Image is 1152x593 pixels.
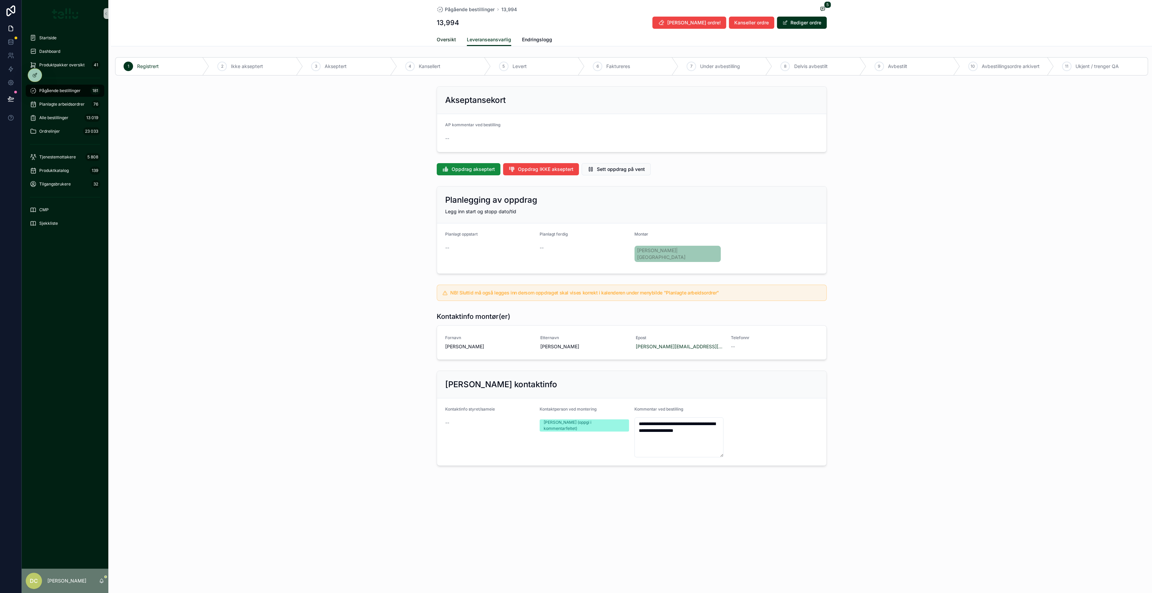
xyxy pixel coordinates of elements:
span: Kommentar ved bestilling [634,407,683,412]
span: [PERSON_NAME] [445,343,532,350]
span: Levert [513,63,527,70]
span: 5 [502,64,505,69]
span: [PERSON_NAME]|[GEOGRAPHIC_DATA] [637,247,718,261]
span: Oppdrag akseptert [452,166,495,173]
span: Fornavn [445,335,532,341]
a: Alle bestillinger13 019 [26,112,104,124]
a: Leveranseansvarlig [467,34,511,46]
span: -- [445,419,449,426]
span: Registrert [137,63,159,70]
span: Under avbestilling [700,63,740,70]
span: Ukjent / trenger QA [1075,63,1119,70]
span: 7 [690,64,693,69]
span: Alle bestillinger [39,115,68,120]
span: 8 [784,64,786,69]
h1: Kontaktinfo montør(er) [437,312,510,321]
span: -- [445,244,449,251]
img: App logo [52,8,79,19]
h2: Planlegging av oppdrag [445,195,537,205]
span: [PERSON_NAME] ordre! [667,19,721,26]
span: 6 [596,64,599,69]
span: Sett oppdrag på vent [597,166,645,173]
span: 10 [971,64,975,69]
span: Dashboard [39,49,60,54]
button: Oppdrag IKKE akseptert [503,163,579,175]
span: Tilgangsbrukere [39,181,71,187]
span: 5 [824,1,831,8]
a: [PERSON_NAME]|[GEOGRAPHIC_DATA] [634,246,721,262]
div: 41 [92,61,100,69]
div: 76 [91,100,100,108]
a: Tjenestemottakere5 808 [26,151,104,163]
span: [PERSON_NAME] [540,343,628,350]
span: CMP [39,207,49,213]
button: Rediger ordre [777,17,827,29]
span: Planlagte arbeidsordrer [39,102,85,107]
a: Pågående bestillinger [437,6,495,13]
span: Kansellert [419,63,440,70]
button: Sett oppdrag på vent [582,163,651,175]
span: Endringslogg [522,36,552,43]
button: Kanseller ordre [729,17,774,29]
span: Pågående bestillinger [39,88,81,93]
h1: 13,994 [437,18,459,27]
span: Ordrelinjer [39,129,60,134]
span: 9 [878,64,880,69]
span: Telefonnr [731,335,818,341]
span: Produktpakker oversikt [39,62,85,68]
a: Endringslogg [522,34,552,47]
a: Startside [26,32,104,44]
a: Sjekkliste [26,217,104,229]
a: 13,994 [501,6,517,13]
h2: [PERSON_NAME] kontaktinfo [445,379,557,390]
span: Planlagt ferdig [540,232,568,237]
span: 4 [409,64,411,69]
span: Avbestilt [888,63,907,70]
div: 181 [90,87,100,95]
span: Kanseller ordre [734,19,769,26]
a: Produktpakker oversikt41 [26,59,104,71]
div: [PERSON_NAME] (oppgi i kommentarfeltet) [544,419,625,432]
div: scrollable content [22,27,108,238]
span: Startside [39,35,57,41]
span: Epost [636,335,723,341]
span: Sjekkliste [39,221,58,226]
span: AP kommentar ved bestilling [445,122,500,127]
span: -- [540,244,544,251]
span: Pågående bestillinger [445,6,495,13]
span: Montør [634,232,648,237]
span: Kontaktperson ved montering [540,407,596,412]
span: Leveranseansvarlig [467,36,511,43]
span: Legg inn start og stopp dato/tid [445,208,516,214]
a: Planlagte arbeidsordrer76 [26,98,104,110]
span: Faktureres [606,63,630,70]
button: [PERSON_NAME] ordre! [652,17,726,29]
a: Fornavn[PERSON_NAME]Etternavn[PERSON_NAME]Epost[PERSON_NAME][EMAIL_ADDRESS][DOMAIN_NAME]Telefonnr-- [437,326,826,359]
a: [PERSON_NAME][EMAIL_ADDRESS][DOMAIN_NAME] [636,343,723,350]
div: 5 808 [85,153,100,161]
span: Kontaktinfo styret/sameie [445,407,495,412]
a: Pågående bestillinger181 [26,85,104,97]
a: Dashboard [26,45,104,58]
span: Delvis avbestilt [794,63,827,70]
span: DC [30,577,38,585]
h5: NB! Sluttid må også legges inn dersom oppdraget skal vises korrekt i kalenderen under menybilde "... [450,290,821,295]
div: 23 033 [83,127,100,135]
a: CMP [26,204,104,216]
button: Oppdrag akseptert [437,163,500,175]
div: 139 [90,167,100,175]
span: Ikke akseptert [231,63,263,70]
a: Ordrelinjer23 033 [26,125,104,137]
a: Oversikt [437,34,456,47]
div: 32 [91,180,100,188]
span: -- [731,343,735,350]
span: 11 [1065,64,1068,69]
span: Etternavn [540,335,628,341]
span: Planlagt oppstart [445,232,478,237]
span: Akseptert [325,63,347,70]
span: Produktkatalog [39,168,69,173]
div: 13 019 [84,114,100,122]
span: -- [445,135,449,142]
span: 3 [315,64,317,69]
